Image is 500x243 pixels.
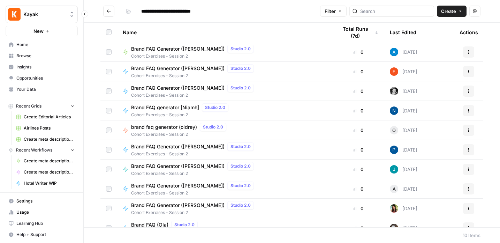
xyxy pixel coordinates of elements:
[123,142,326,157] a: Brand FAQ Generator ([PERSON_NAME])Studio 2.0Cohort Exercises - Session 2
[338,127,379,134] div: 0
[131,202,225,209] span: Brand FAQ Generator ([PERSON_NAME])
[390,204,417,213] div: [DATE]
[390,23,416,42] div: Last Edited
[131,104,199,111] span: Brand FAQ generator [Niamh]
[390,204,398,213] img: e4v89f89x2fg3vu1gtqy01mqi6az
[23,11,66,18] span: Kayak
[16,198,75,204] span: Settings
[338,23,379,42] div: Total Runs (7d)
[103,6,114,17] button: Go back
[390,146,398,154] img: pl7e58t6qlk7gfgh2zr3oyga3gis
[131,170,257,177] span: Cohort Exercises - Session 2
[230,163,251,169] span: Studio 2.0
[230,46,251,52] span: Studio 2.0
[230,65,251,72] span: Studio 2.0
[131,112,231,118] span: Cohort Exercises - Session 2
[390,165,417,174] div: [DATE]
[203,124,223,130] span: Studio 2.0
[392,127,396,134] span: O
[390,87,417,95] div: [DATE]
[131,53,257,59] span: Cohort Exercises - Session 2
[6,50,78,61] a: Browse
[338,224,379,231] div: 0
[24,180,75,186] span: Hotel Writer WIP
[338,185,379,192] div: 0
[123,123,326,138] a: brand faq generator (oldrey)Studio 2.0Cohort Exercises - Session 2
[123,162,326,177] a: Brand FAQ Generator ([PERSON_NAME])Studio 2.0Cohort Exercises - Session 2
[123,103,326,118] a: Brand FAQ generator [Niamh]Studio 2.0Cohort Exercises - Session 2
[6,207,78,218] a: Usage
[131,84,225,91] span: Brand FAQ Generator ([PERSON_NAME])
[131,209,257,216] span: Cohort Exercises - Session 2
[6,229,78,240] button: Help + Support
[390,224,398,232] img: rz7p8tmnmqi1pt4pno23fskyt2v8
[33,28,44,35] span: New
[230,143,251,150] span: Studio 2.0
[131,73,257,79] span: Cohort Exercises - Session 2
[13,167,78,178] a: Create meta description [[PERSON_NAME]]
[6,61,78,73] a: Insights
[393,185,396,192] span: A
[230,202,251,208] span: Studio 2.0
[16,209,75,215] span: Usage
[6,84,78,95] a: Your Data
[16,103,41,109] span: Recent Grids
[360,8,431,15] input: Search
[460,23,478,42] div: Actions
[131,151,257,157] span: Cohort Exercises - Session 2
[338,146,379,153] div: 0
[390,146,417,154] div: [DATE]
[123,45,326,59] a: Brand FAQ Generator ([PERSON_NAME])Studio 2.0Cohort Exercises - Session 2
[390,185,417,193] div: [DATE]
[123,182,326,196] a: Brand FAQ Generator ([PERSON_NAME])Studio 2.0Cohort Exercises - Session 2
[6,73,78,84] a: Opportunities
[390,224,417,232] div: [DATE]
[131,45,225,52] span: Brand FAQ Generator ([PERSON_NAME])
[16,53,75,59] span: Browse
[390,87,398,95] img: 4vx69xode0b6rvenq8fzgxnr47hp
[6,26,78,36] button: New
[463,232,480,239] div: 10 Items
[338,49,379,56] div: 0
[325,8,336,15] span: Filter
[24,136,75,142] span: Create meta description [Ola] Grid
[16,42,75,48] span: Home
[390,67,417,76] div: [DATE]
[6,101,78,111] button: Recent Grids
[131,124,197,131] span: brand faq generator (oldrey)
[24,114,75,120] span: Create Editorial Articles
[131,190,257,196] span: Cohort Exercises - Session 2
[131,65,225,72] span: Brand FAQ Generator ([PERSON_NAME])
[123,221,326,235] a: Brand FAQ (Ola)Studio 2.0Cohort Exercises - Session 2
[123,201,326,216] a: Brand FAQ Generator ([PERSON_NAME])Studio 2.0Cohort Exercises - Session 2
[13,155,78,167] a: Create meta description (Fie)
[8,8,21,21] img: Kayak Logo
[24,125,75,131] span: Airlines Posts
[6,6,78,23] button: Workspace: Kayak
[320,6,347,17] button: Filter
[6,145,78,155] button: Recent Workflows
[24,158,75,164] span: Create meta description (Fie)
[390,106,417,115] div: [DATE]
[16,75,75,81] span: Opportunities
[390,48,417,56] div: [DATE]
[16,86,75,93] span: Your Data
[390,106,398,115] img: n7pe0zs00y391qjouxmgrq5783et
[437,6,467,17] button: Create
[123,84,326,98] a: Brand FAQ Generator ([PERSON_NAME])Studio 2.0Cohort Exercises - Session 2
[390,165,398,174] img: t1tavke639zaj8z079xy2f7i1bag
[390,126,417,134] div: [DATE]
[441,8,456,15] span: Create
[338,88,379,95] div: 0
[13,123,78,134] a: Airlines Posts
[24,169,75,175] span: Create meta description [[PERSON_NAME]]
[13,134,78,145] a: Create meta description [Ola] Grid
[338,107,379,114] div: 0
[123,64,326,79] a: Brand FAQ Generator ([PERSON_NAME])Studio 2.0Cohort Exercises - Session 2
[390,67,398,76] img: 5e7wduwzxuy6rs9japgirzdrp9i4
[6,39,78,50] a: Home
[338,166,379,173] div: 0
[16,231,75,238] span: Help + Support
[205,104,225,111] span: Studio 2.0
[131,182,225,189] span: Brand FAQ Generator ([PERSON_NAME])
